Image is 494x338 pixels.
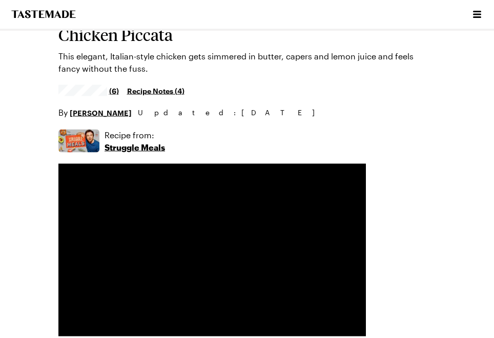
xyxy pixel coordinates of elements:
a: Recipe from:Struggle Meals [105,129,165,154]
span: (6) [109,86,119,96]
p: Struggle Meals [105,141,165,154]
video-js: Video Player [58,164,366,337]
a: Recipe Notes (4) [127,85,184,96]
a: 5/5 stars from 6 reviews [58,87,119,95]
a: [PERSON_NAME] [70,107,132,118]
a: To Tastemade Home Page [10,10,77,18]
p: This elegant, Italian-style chicken gets simmered in butter, capers and lemon juice and feels fan... [58,50,436,75]
p: Recipe from: [105,129,165,141]
button: Open menu [470,8,484,21]
span: Updated : [DATE] [138,107,325,118]
h1: Chicken Piccata [58,26,436,44]
img: Show where recipe is used [58,130,99,153]
p: By [58,107,132,119]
